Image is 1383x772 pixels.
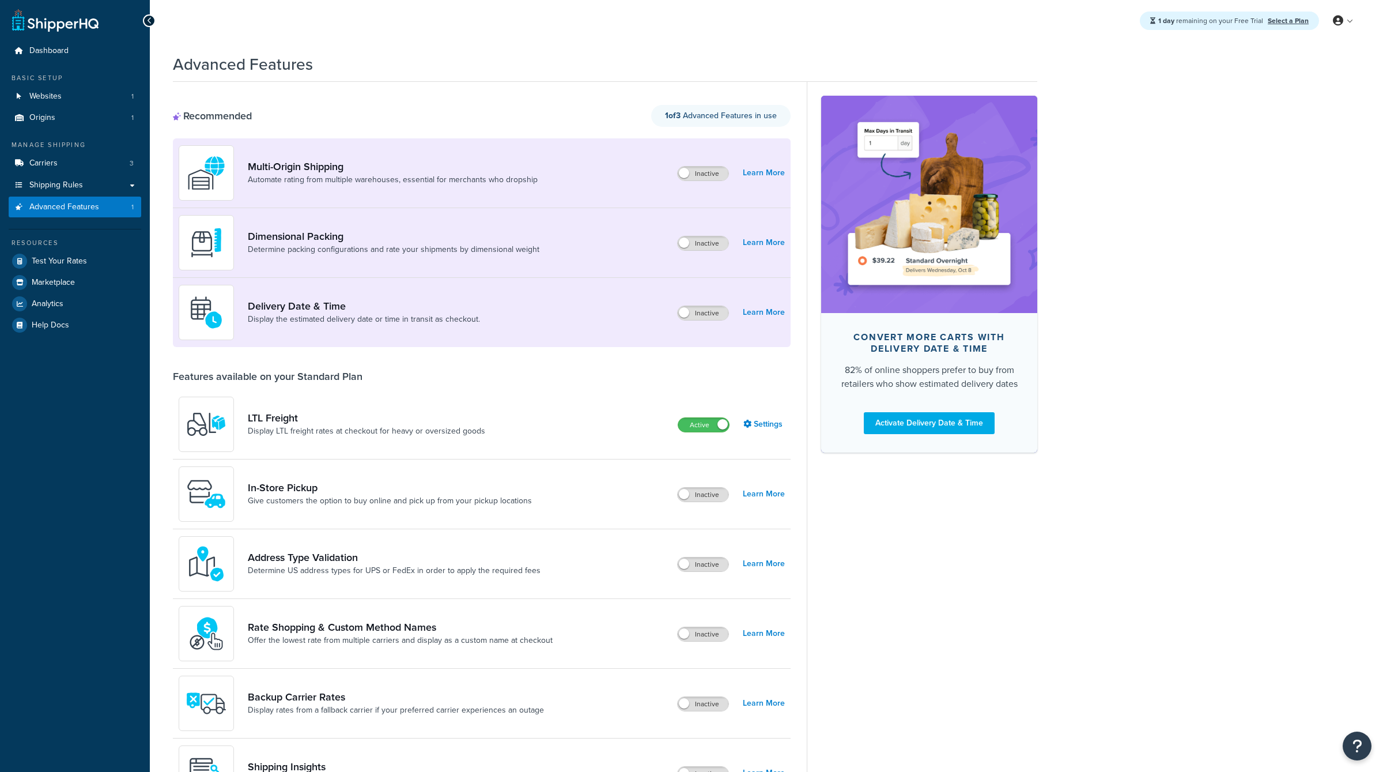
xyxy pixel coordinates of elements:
li: Origins [9,107,141,129]
a: Determine packing configurations and rate your shipments by dimensional weight [248,244,539,255]
a: LTL Freight [248,412,485,424]
a: Delivery Date & Time [248,300,480,312]
span: Origins [29,113,55,123]
a: Select a Plan [1268,16,1309,26]
a: Address Type Validation [248,551,541,564]
a: Determine US address types for UPS or FedEx in order to apply the required fees [248,565,541,577]
span: Advanced Features [29,202,99,212]
img: icon-duo-feat-rate-shopping-ecdd8bed.png [186,613,226,654]
span: Carriers [29,159,58,168]
label: Active [678,418,729,432]
li: Carriers [9,153,141,174]
div: Recommended [173,110,252,122]
img: icon-duo-feat-backup-carrier-4420b188.png [186,683,226,724]
span: 1 [131,92,134,101]
a: Learn More [743,165,785,181]
a: Analytics [9,293,141,314]
div: Convert more carts with delivery date & time [840,332,1019,355]
h1: Advanced Features [173,53,313,76]
a: Websites1 [9,86,141,107]
label: Inactive [678,167,728,180]
a: Marketplace [9,272,141,293]
a: Dimensional Packing [248,230,539,243]
a: Origins1 [9,107,141,129]
span: Shipping Rules [29,180,83,190]
div: Features available on your Standard Plan [173,370,362,383]
a: Test Your Rates [9,251,141,272]
a: Settings [743,416,785,432]
img: feature-image-ddt-36eae7f7280da8017bfb280eaccd9c446f90b1fe08728e4019434db127062ab4.png [838,113,1020,295]
span: Advanced Features in use [665,110,777,122]
label: Inactive [678,627,728,641]
a: Multi-Origin Shipping [248,160,538,173]
img: kIG8fy0lQAAAABJRU5ErkJggg== [186,544,226,584]
a: Display rates from a fallback carrier if your preferred carrier experiences an outage [248,705,544,716]
a: Learn More [743,235,785,251]
span: Analytics [32,299,63,309]
div: Basic Setup [9,73,141,83]
strong: 1 of 3 [665,110,681,122]
span: 3 [130,159,134,168]
img: wfgcfpwTIucLEAAAAASUVORK5CYII= [186,474,226,514]
a: Offer the lowest rate from multiple carriers and display as a custom name at checkout [248,635,553,646]
li: Advanced Features [9,197,141,218]
img: gfkeb5ejjkALwAAAABJRU5ErkJggg== [186,292,226,333]
strong: 1 day [1158,16,1174,26]
img: DTVBYsAAAAAASUVORK5CYII= [186,223,226,263]
a: Learn More [743,556,785,572]
label: Inactive [678,558,728,571]
a: Learn More [743,626,785,642]
a: Activate Delivery Date & Time [864,412,995,434]
span: Websites [29,92,62,101]
label: Inactive [678,306,728,320]
a: In-Store Pickup [248,481,532,494]
a: Backup Carrier Rates [248,691,544,703]
span: Marketplace [32,278,75,288]
a: Automate rating from multiple warehouses, essential for merchants who dropship [248,174,538,186]
a: Help Docs [9,315,141,336]
span: Help Docs [32,321,69,330]
a: Learn More [743,304,785,321]
img: WatD5o0RtDAAAAAElFTkSuQmCC [186,153,226,193]
label: Inactive [678,697,728,711]
a: Display the estimated delivery date or time in transit as checkout. [248,314,480,325]
div: Resources [9,238,141,248]
a: Dashboard [9,40,141,62]
a: Display LTL freight rates at checkout for heavy or oversized goods [248,425,485,437]
label: Inactive [678,488,728,502]
div: 82% of online shoppers prefer to buy from retailers who show estimated delivery dates [840,363,1019,391]
li: Websites [9,86,141,107]
a: Learn More [743,486,785,502]
span: Dashboard [29,46,69,56]
a: Carriers3 [9,153,141,174]
img: y79ZsPf0fXUFUhFXDzUgf+ktZg5F2+ohG75+v3d2s1D9TjoU8PiyCIluIjV41seZevKCRuEjTPPOKHJsQcmKCXGdfprl3L4q7... [186,404,226,445]
button: Open Resource Center [1343,732,1371,760]
a: Rate Shopping & Custom Method Names [248,621,553,634]
span: 1 [131,202,134,212]
span: remaining on your Free Trial [1158,16,1265,26]
div: Manage Shipping [9,140,141,150]
span: 1 [131,113,134,123]
a: Learn More [743,695,785,711]
label: Inactive [678,236,728,250]
a: Shipping Rules [9,175,141,196]
a: Advanced Features1 [9,197,141,218]
a: Give customers the option to buy online and pick up from your pickup locations [248,495,532,507]
span: Test Your Rates [32,257,87,266]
